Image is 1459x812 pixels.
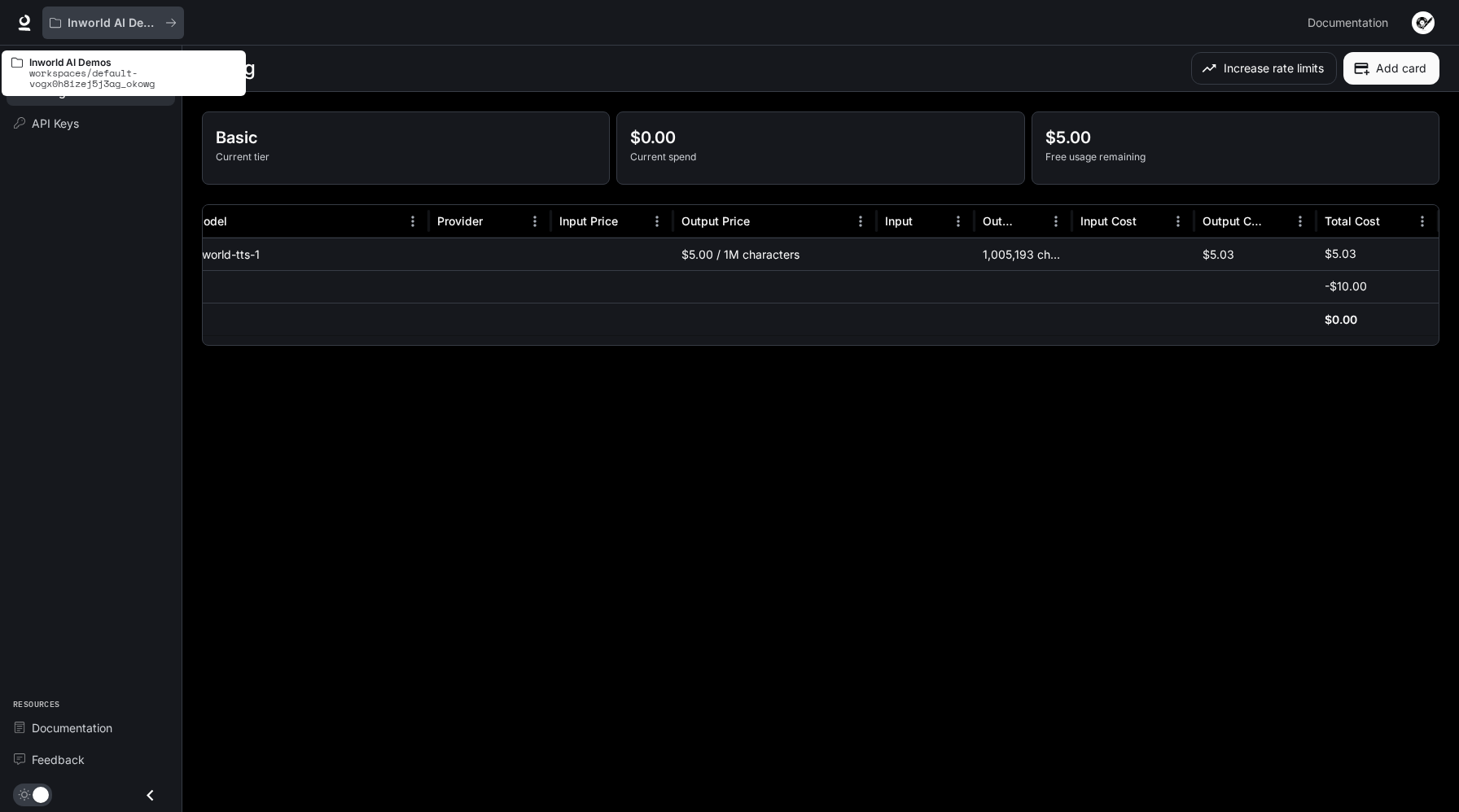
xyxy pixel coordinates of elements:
div: Total Cost [1325,214,1380,228]
button: Menu [1288,209,1312,234]
button: Menu [645,209,669,234]
span: Dark mode toggle [33,785,49,803]
button: All workspaces [42,7,184,39]
div: $5.00 / 1M characters [673,238,877,270]
div: Input Cost [1080,214,1137,228]
img: User avatar [1412,11,1435,34]
button: Menu [848,209,873,234]
p: Inworld AI Demos [68,16,159,30]
button: Sort [620,209,644,234]
p: Current spend [630,150,1010,164]
p: Basic [216,125,596,150]
div: Input [885,214,913,228]
div: Output [983,214,1018,228]
div: 1,005,193 characters [975,238,1072,270]
p: workspaces/default-vogx0h8izej5j3ag_okowg [29,68,236,89]
button: Sort [484,209,509,234]
div: $5.03 [1194,238,1317,270]
button: Increase rate limits [1191,52,1337,85]
button: Menu [946,209,970,234]
button: Menu [523,209,547,234]
span: Documentation [32,719,112,736]
div: Provider [437,214,483,228]
div: Input Price [559,214,618,228]
button: Close drawer [132,779,169,812]
button: Menu [1410,209,1435,234]
div: Output Cost [1203,214,1262,228]
span: Documentation [1308,13,1388,33]
p: Current tier [216,150,596,164]
button: Sort [1264,209,1288,234]
a: Documentation [1301,7,1400,39]
button: Sort [914,209,939,234]
p: $5.03 [1325,246,1356,262]
p: Inworld AI Demos [29,57,236,68]
div: Model [193,214,227,228]
p: -$10.00 [1325,278,1367,295]
div: Output Price [681,214,750,228]
button: User avatar [1407,7,1439,39]
button: Menu [1044,209,1068,234]
button: Menu [1166,209,1190,234]
p: $5.00 [1045,125,1426,150]
button: Sort [1019,209,1044,234]
button: Menu [401,209,425,234]
button: Sort [229,209,253,234]
div: inworld-tts-1 [185,238,429,270]
p: $0.00 [630,125,1010,150]
a: API Keys [7,109,175,138]
button: Sort [1138,209,1163,234]
span: Feedback [32,751,85,768]
span: API Keys [32,115,79,132]
button: Add card [1343,52,1439,85]
a: Documentation [7,714,175,742]
button: Sort [751,209,776,234]
h6: $0.00 [1325,312,1357,328]
a: Feedback [7,745,175,774]
p: Free usage remaining [1045,150,1426,164]
button: Sort [1382,209,1406,234]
